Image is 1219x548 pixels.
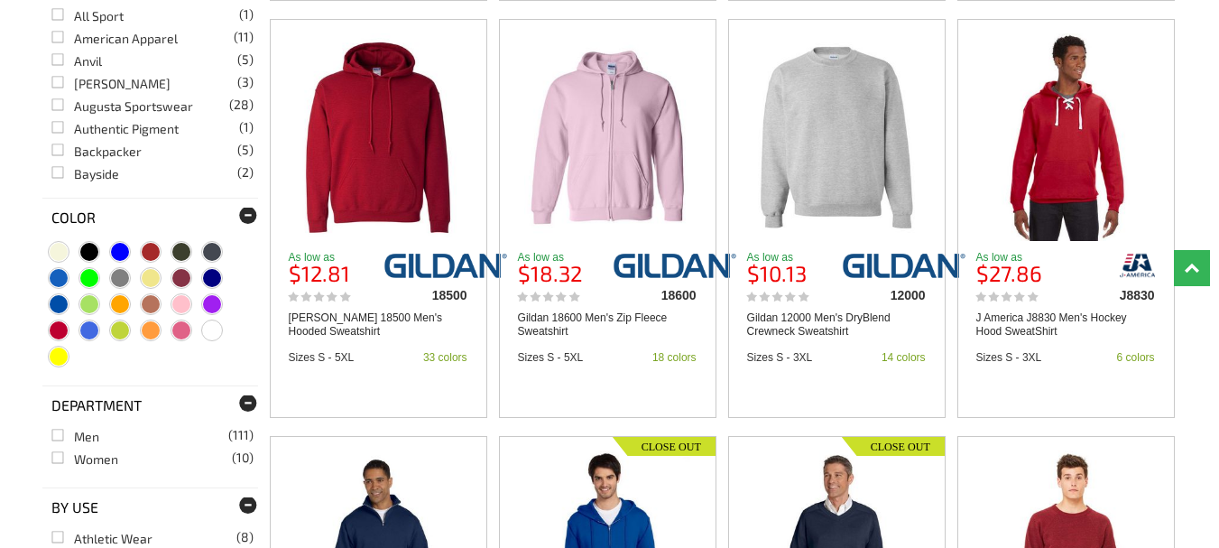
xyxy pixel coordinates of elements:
[289,311,467,339] a: [PERSON_NAME] 18500 Men's Hooded Sweatshirt
[142,295,160,313] span: Peach
[50,295,68,313] span: Neon Blue
[295,33,461,241] img: Gildan 18500 Men's Hooded Sweatshirt
[51,451,118,467] a: Women(10)
[1174,250,1210,286] a: Top
[518,311,697,339] a: Gildan 18600 Men's Zip Fleece Sweatshirt
[80,321,98,339] span: Royal
[239,8,254,21] span: (1)
[50,243,68,261] span: Beige
[111,269,129,287] span: Grey
[237,76,254,88] span: (3)
[80,295,98,313] span: Neon Green
[518,352,584,363] div: Sizes S - 5XL
[747,252,839,263] p: As low as
[842,252,966,279] img: gildan/12000
[289,260,350,286] b: $12.81
[747,352,813,363] div: Sizes S - 3XL
[976,352,1042,363] div: Sizes S - 3XL
[51,76,171,91] a: [PERSON_NAME](3)
[753,33,919,241] img: Gildan 12000 Men's DryBlend Crewneck Sweatshirt
[80,269,98,287] span: Green
[142,321,160,339] span: Safety Orange
[80,243,98,261] span: Black
[51,53,102,69] a: Anvil(5)
[203,321,221,339] span: White
[51,121,179,136] a: Authentic Pigment(1)
[111,295,129,313] span: Orange
[142,243,160,261] span: Brown
[50,348,68,366] span: Yellow
[51,144,142,159] a: Backpacker(5)
[51,8,124,23] a: All Sport(1)
[42,198,258,237] div: Color
[237,144,254,156] span: (5)
[976,311,1155,339] a: J America J8830 Men's Hockey Hood SweatShirt
[172,321,190,339] span: Safety Pink
[289,352,355,363] div: Sizes S - 5XL
[423,352,467,363] div: 33 colors
[271,33,486,241] a: Gildan 18500 Men's Hooded Sweatshirt
[374,289,466,302] div: 18500
[882,352,926,363] div: 14 colors
[111,321,129,339] span: Safety Green
[289,252,381,263] p: As low as
[172,295,190,313] span: Pink
[958,33,1174,241] a: J America J8830 Men's Hockey Hood SweatShirt
[51,166,119,181] a: Bayside(2)
[383,252,508,279] img: gildan/18500
[237,53,254,66] span: (5)
[1062,289,1154,302] div: J8830
[234,31,254,43] span: (11)
[50,321,68,339] span: Red
[51,98,193,114] a: Augusta Sportswear(28)
[613,252,737,279] img: gildan/18600
[228,429,254,441] span: (111)
[652,352,697,363] div: 18 colors
[747,260,807,286] b: $10.13
[729,33,945,241] a: Gildan 12000 Men's DryBlend Crewneck Sweatshirt
[842,437,944,456] img: Closeout
[518,252,610,263] p: As low as
[142,269,160,287] span: Khaki
[983,33,1149,241] img: J America J8830 Men's Hockey Hood SweatShirt
[604,289,696,302] div: 18600
[833,289,925,302] div: 12000
[976,260,1042,286] b: $27.86
[50,269,68,287] span: Denim
[51,531,152,546] a: Athletic Wear(8)
[613,437,715,456] img: Closeout
[237,166,254,179] span: (2)
[232,451,254,464] span: (10)
[51,31,178,46] a: American Apparel(11)
[203,269,221,287] span: Navy
[976,252,1068,263] p: As low as
[747,311,926,339] a: Gildan 12000 Men's DryBlend Crewneck Sweatshirt
[172,243,190,261] span: Camo
[111,243,129,261] span: Blue
[42,488,258,526] div: By Use
[229,98,254,111] span: (28)
[1120,252,1154,279] img: j-america/j8830
[239,121,254,134] span: (1)
[518,260,582,286] b: $18.32
[42,385,258,424] div: Department
[203,295,221,313] span: Purple
[51,429,99,444] a: Men(111)
[236,531,254,543] span: (8)
[524,33,690,241] img: Gildan 18600 Men's Zip Fleece Sweatshirt
[203,243,221,261] span: Charcoal
[500,33,716,241] a: Gildan 18600 Men's Zip Fleece Sweatshirt
[172,269,190,287] span: Maroon
[1117,352,1155,363] div: 6 colors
